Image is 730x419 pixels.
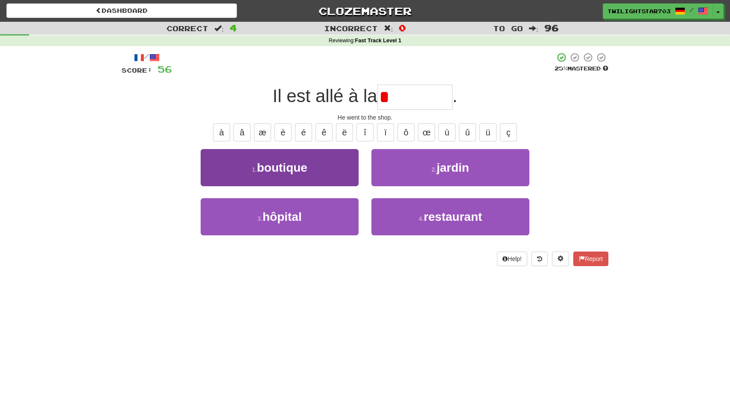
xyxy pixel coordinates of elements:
strong: Fast Track Level 1 [355,38,402,44]
span: 96 [544,23,559,33]
button: ë [336,123,353,141]
button: û [459,123,476,141]
button: 1.boutique [201,149,359,186]
span: 4 [230,23,237,33]
button: 2.jardin [371,149,529,186]
a: Dashboard [6,3,237,18]
span: 56 [158,64,172,74]
button: ê [315,123,333,141]
span: 0 [399,23,406,33]
div: He went to the shop. [122,113,608,122]
small: 4 . [419,215,424,222]
button: 4.restaurant [371,198,529,235]
small: 3 . [257,215,263,222]
span: : [214,25,224,32]
span: restaurant [423,210,482,223]
button: Help! [497,252,527,266]
span: boutique [257,161,307,174]
small: 1 . [252,166,257,173]
button: æ [254,123,271,141]
span: Score: [122,67,152,74]
button: ô [397,123,415,141]
span: TwilightStar7034 [607,7,671,15]
button: 3.hôpital [201,198,359,235]
span: : [529,25,538,32]
span: jardin [437,161,469,174]
span: 25 % [555,65,567,72]
span: . [453,86,458,106]
button: é [295,123,312,141]
div: / [122,52,172,63]
span: hôpital [263,210,302,223]
a: Clozemaster [250,3,480,18]
span: Correct [166,24,208,32]
span: / [689,7,694,13]
button: Report [573,252,608,266]
button: Round history (alt+y) [531,252,548,266]
button: î [356,123,374,141]
button: ü [479,123,496,141]
button: â [234,123,251,141]
button: œ [418,123,435,141]
span: Il est allé à la [273,86,377,106]
span: To go [493,24,523,32]
button: ù [438,123,456,141]
a: TwilightStar7034 / [603,3,713,19]
button: è [274,123,292,141]
span: : [384,25,393,32]
button: ç [500,123,517,141]
small: 2 . [432,166,437,173]
button: à [213,123,230,141]
button: ï [377,123,394,141]
div: Mastered [555,65,608,73]
span: Incorrect [324,24,378,32]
